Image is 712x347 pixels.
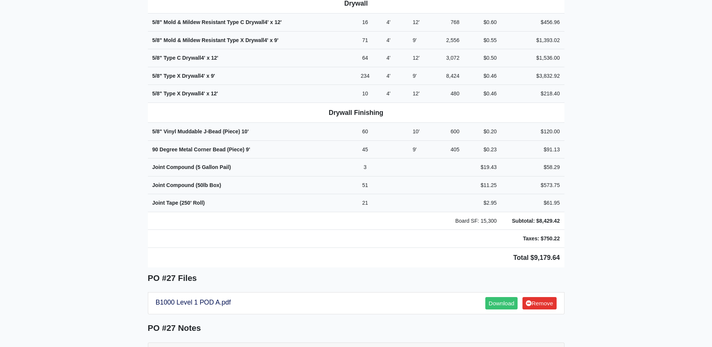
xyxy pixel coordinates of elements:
[207,55,210,61] span: x
[438,49,464,67] td: 3,072
[201,55,205,61] span: 4'
[412,37,417,43] span: 9'
[156,299,231,306] a: B1000 Level 1 POD A.pdf
[412,73,417,79] span: 9'
[438,140,464,158] td: 405
[501,85,564,103] td: $218.40
[501,158,564,177] td: $58.29
[348,140,382,158] td: 45
[348,194,382,212] td: 21
[152,73,215,79] strong: 5/8" Type X Drywall
[206,91,209,97] span: x
[274,19,281,25] span: 12'
[152,182,221,188] strong: Joint Compound (50lb Box)
[438,67,464,85] td: 8,424
[464,158,501,177] td: $19.43
[412,91,419,97] span: 12'
[438,123,464,141] td: 600
[438,85,464,103] td: 480
[501,176,564,194] td: $573.75
[412,128,419,134] span: 10'
[412,19,419,25] span: 12'
[211,73,215,79] span: 9'
[348,31,382,49] td: 71
[464,194,501,212] td: $2.95
[464,31,501,49] td: $0.55
[501,67,564,85] td: $3,832.92
[387,37,391,43] span: 4'
[438,31,464,49] td: 2,556
[485,297,518,309] a: Download
[501,230,564,248] td: Taxes: $750.22
[152,91,218,97] strong: 5/8" Type X Drywall
[522,297,556,309] a: Remove
[501,123,564,141] td: $120.00
[464,85,501,103] td: $0.46
[501,49,564,67] td: $1,536.00
[412,146,417,152] span: 9'
[265,19,269,25] span: 4'
[348,67,382,85] td: 234
[152,19,282,25] strong: 5/8" Mold & Mildew Resistant Type C Drywall
[148,247,564,267] td: Total $9,179.64
[387,73,391,79] span: 4'
[211,55,218,61] span: 12'
[501,140,564,158] td: $91.13
[455,218,497,224] span: Board SF: 15,300
[412,55,419,61] span: 12'
[152,55,218,61] strong: 5/8" Type C Drywall
[211,91,218,97] span: 12'
[152,128,249,134] strong: 5/8" Vinyl Muddable J-Bead (Piece)
[387,55,391,61] span: 4'
[274,37,278,43] span: 9'
[348,158,382,177] td: 3
[270,19,273,25] span: x
[464,140,501,158] td: $0.23
[348,176,382,194] td: 51
[348,85,382,103] td: 10
[501,31,564,49] td: $1,393.02
[438,14,464,32] td: 768
[329,109,384,116] b: Drywall Finishing
[464,176,501,194] td: $11.25
[387,19,391,25] span: 4'
[387,91,391,97] span: 4'
[152,37,278,43] strong: 5/8" Mold & Mildew Resistant Type X Drywall
[242,128,249,134] span: 10'
[270,37,273,43] span: x
[264,37,268,43] span: 4'
[348,14,382,32] td: 16
[464,67,501,85] td: $0.46
[148,273,564,283] h5: PO #27 Files
[464,49,501,67] td: $0.50
[464,14,501,32] td: $0.60
[501,14,564,32] td: $456.96
[152,146,250,152] strong: 90 Degree Metal Corner Bead (Piece)
[348,49,382,67] td: 64
[152,200,205,206] strong: Joint Tape (250' Roll)
[148,323,564,333] h5: PO #27 Notes
[201,73,205,79] span: 4'
[501,212,564,230] td: Subtotal: $8,429.42
[206,73,209,79] span: x
[152,164,231,170] strong: Joint Compound (5 Gallon Pail)
[501,194,564,212] td: $61.95
[348,123,382,141] td: 60
[464,123,501,141] td: $0.20
[246,146,250,152] span: 9'
[201,91,205,97] span: 4'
